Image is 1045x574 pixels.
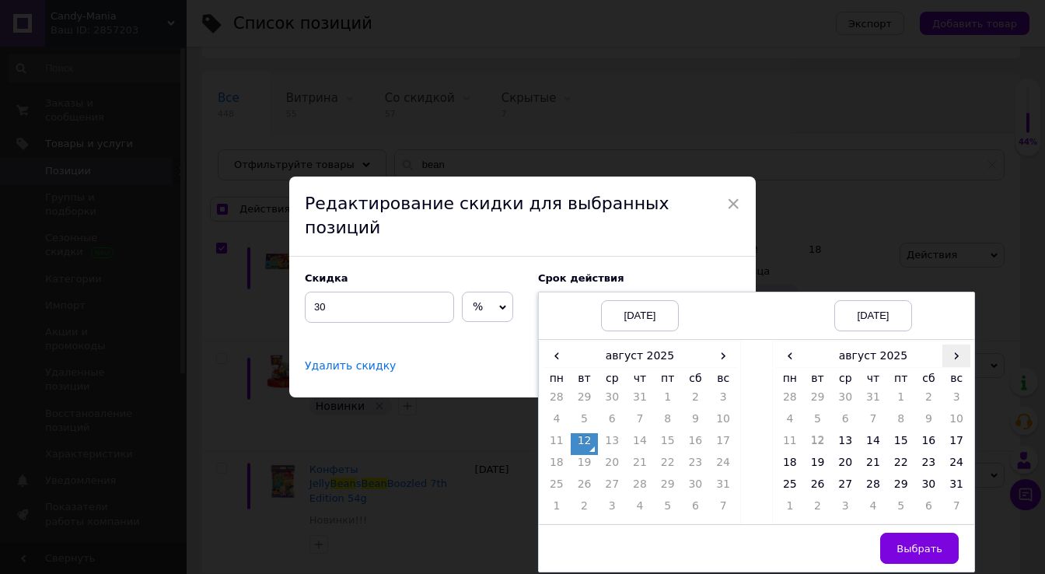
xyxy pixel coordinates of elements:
td: 10 [709,411,737,433]
td: 28 [859,477,887,499]
td: 11 [543,433,571,455]
span: ‹ [543,345,571,367]
td: 18 [543,455,571,477]
td: 4 [626,499,654,520]
td: 22 [887,455,915,477]
td: 16 [915,433,943,455]
td: 30 [598,390,626,411]
td: 28 [626,477,654,499]
td: 12 [571,433,599,455]
td: 12 [804,433,832,455]
td: 1 [543,499,571,520]
td: 21 [859,455,887,477]
span: Выбрать [896,543,942,555]
td: 7 [626,411,654,433]
td: 5 [654,499,682,520]
td: 28 [543,390,571,411]
td: 29 [887,477,915,499]
td: 24 [709,455,737,477]
td: 4 [776,411,804,433]
td: 13 [831,433,859,455]
th: чт [626,368,654,390]
td: 14 [859,433,887,455]
td: 30 [682,477,710,499]
th: август 2025 [571,345,710,368]
td: 23 [915,455,943,477]
th: пт [654,368,682,390]
span: Скидка [305,272,348,284]
td: 8 [887,411,915,433]
td: 19 [804,455,832,477]
th: вс [942,368,970,390]
td: 1 [887,390,915,411]
td: 17 [709,433,737,455]
td: 26 [804,477,832,499]
td: 30 [915,477,943,499]
th: сб [915,368,943,390]
td: 31 [942,477,970,499]
td: 30 [831,390,859,411]
td: 29 [571,390,599,411]
td: 31 [859,390,887,411]
td: 22 [654,455,682,477]
td: 6 [915,499,943,520]
th: пт [887,368,915,390]
td: 13 [598,433,626,455]
td: 11 [776,433,804,455]
div: [DATE] [834,300,912,331]
td: 1 [654,390,682,411]
td: 4 [543,411,571,433]
td: 25 [543,477,571,499]
th: пн [776,368,804,390]
th: ср [831,368,859,390]
td: 15 [887,433,915,455]
th: август 2025 [804,345,943,368]
td: 27 [598,477,626,499]
td: 31 [626,390,654,411]
td: 24 [942,455,970,477]
td: 21 [626,455,654,477]
td: 7 [942,499,970,520]
td: 17 [942,433,970,455]
button: Выбрать [880,533,959,564]
span: Удалить скидку [305,359,396,373]
td: 27 [831,477,859,499]
th: пн [543,368,571,390]
td: 25 [776,477,804,499]
th: чт [859,368,887,390]
td: 1 [776,499,804,520]
td: 7 [859,411,887,433]
td: 2 [915,390,943,411]
td: 5 [804,411,832,433]
td: 6 [831,411,859,433]
td: 6 [598,411,626,433]
td: 9 [915,411,943,433]
td: 3 [942,390,970,411]
td: 2 [571,499,599,520]
td: 2 [804,499,832,520]
td: 9 [682,411,710,433]
span: ‹ [776,345,804,367]
th: вт [804,368,832,390]
th: вс [709,368,737,390]
span: Редактирование скидки для выбранных позиций [305,194,669,237]
td: 10 [942,411,970,433]
th: ср [598,368,626,390]
td: 4 [859,499,887,520]
span: × [726,191,740,217]
td: 31 [709,477,737,499]
td: 23 [682,455,710,477]
td: 29 [654,477,682,499]
td: 19 [571,455,599,477]
td: 5 [887,499,915,520]
td: 3 [831,499,859,520]
div: [DATE] [601,300,679,331]
span: % [473,300,483,313]
td: 8 [654,411,682,433]
td: 16 [682,433,710,455]
td: 18 [776,455,804,477]
th: вт [571,368,599,390]
span: › [942,345,970,367]
td: 14 [626,433,654,455]
td: 28 [776,390,804,411]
